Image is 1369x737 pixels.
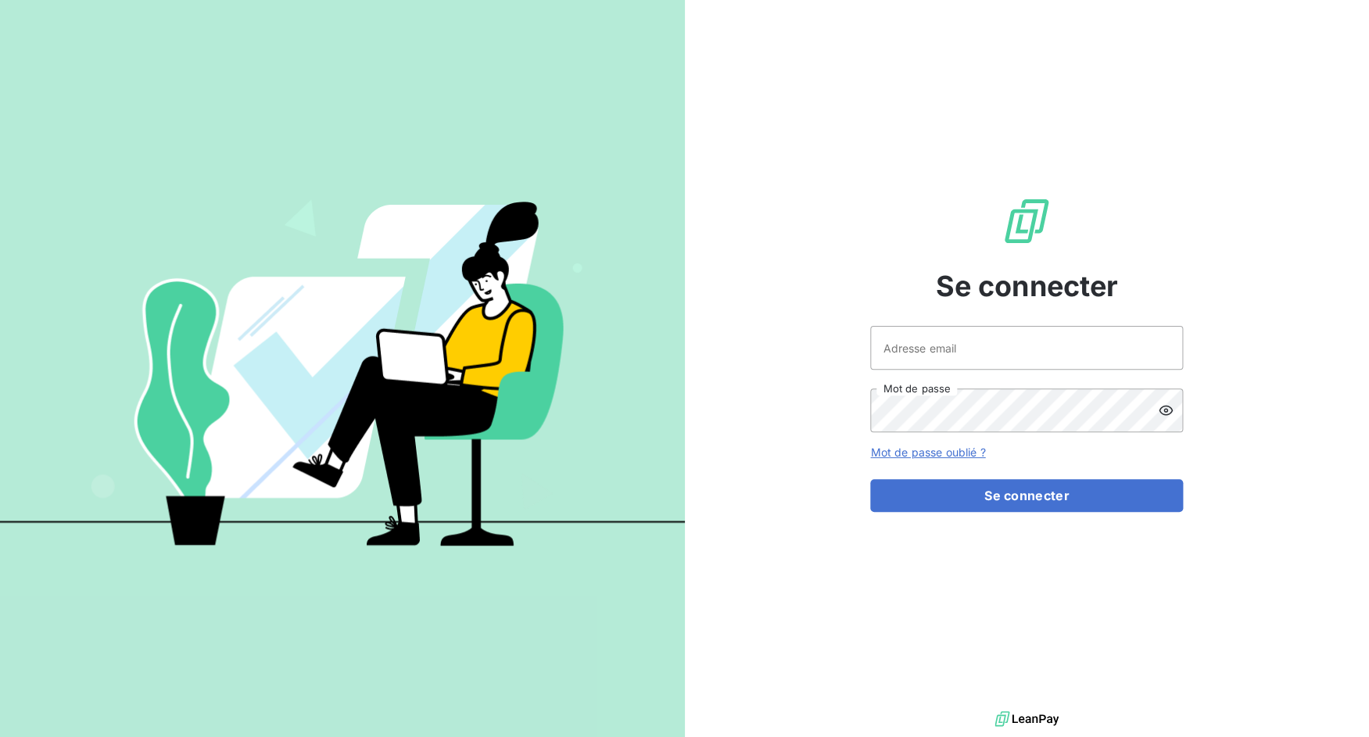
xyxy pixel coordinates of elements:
[870,326,1183,370] input: placeholder
[870,445,985,459] a: Mot de passe oublié ?
[935,265,1118,307] span: Se connecter
[994,707,1059,731] img: logo
[1002,196,1052,246] img: Logo LeanPay
[870,479,1183,512] button: Se connecter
